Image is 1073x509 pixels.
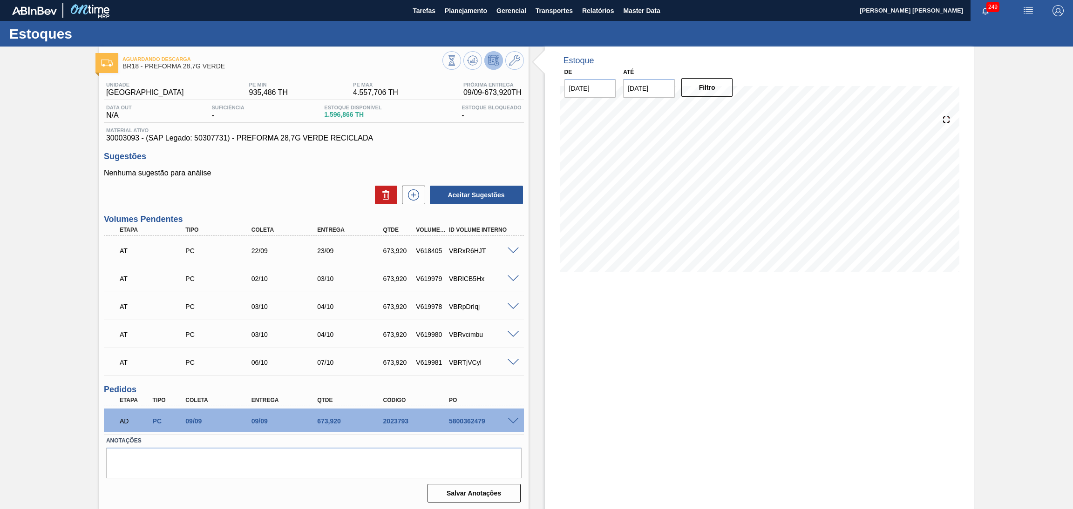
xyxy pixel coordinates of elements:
div: 673,920 [381,303,416,310]
img: Ícone [101,60,113,67]
span: Material ativo [106,127,522,133]
span: Próxima Entrega [463,82,522,87]
div: 673,920 [381,275,416,282]
div: Pedido de Compra [183,331,258,338]
span: 935,486 TH [249,88,288,97]
div: VBRlCB5Hx [447,275,522,282]
p: AT [120,331,190,338]
div: Aceitar Sugestões [425,185,524,205]
span: [GEOGRAPHIC_DATA] [106,88,184,97]
div: Entrega [315,227,390,233]
div: - [459,105,523,120]
div: VBRxR6HJT [447,247,522,254]
span: PE MAX [353,82,398,87]
p: AT [120,275,190,282]
span: Master Data [623,5,660,16]
div: Excluir Sugestões [370,186,397,204]
span: 09/09 - 673,920 TH [463,88,522,97]
div: Etapa [117,397,153,403]
label: Anotações [106,434,522,448]
span: Data out [106,105,132,110]
div: V619981 [414,359,449,366]
div: Pedido de Compra [183,247,258,254]
span: Suficiência [211,105,244,110]
span: Tarefas [413,5,435,16]
img: userActions [1023,5,1034,16]
div: Coleta [249,227,324,233]
span: Estoque Bloqueado [462,105,521,110]
div: Estoque [564,56,594,66]
div: Entrega [249,397,324,403]
div: 22/09/2025 [249,247,324,254]
button: Desprogramar Estoque [484,51,503,70]
div: 673,920 [381,359,416,366]
div: Qtde [315,397,390,403]
div: 09/09/2025 [183,417,258,425]
h1: Estoques [9,28,175,39]
div: 673,920 [381,331,416,338]
div: Id Volume Interno [447,227,522,233]
span: 1.596,866 TH [324,111,381,118]
div: 07/10/2025 [315,359,390,366]
div: Aguardando Informações de Transporte [117,296,192,317]
div: 5800362479 [447,417,522,425]
div: 02/10/2025 [249,275,324,282]
div: Pedido de Compra [150,417,186,425]
div: VBRpDrIqj [447,303,522,310]
div: Aguardando Informações de Transporte [117,352,192,373]
img: Logout [1053,5,1064,16]
div: Nova sugestão [397,186,425,204]
div: 673,920 [315,417,390,425]
div: V618405 [414,247,449,254]
button: Notificações [971,4,1000,17]
div: Coleta [183,397,258,403]
div: 03/10/2025 [315,275,390,282]
div: 03/10/2025 [249,331,324,338]
p: AD [120,417,150,425]
div: Etapa [117,227,192,233]
div: 673,920 [381,247,416,254]
div: VBRTjVCyl [447,359,522,366]
h3: Volumes Pendentes [104,214,524,224]
div: VBRvcimbu [447,331,522,338]
p: AT [120,247,190,254]
p: AT [120,303,190,310]
div: - [209,105,246,120]
div: 04/10/2025 [315,303,390,310]
div: V619978 [414,303,449,310]
div: 2023793 [381,417,456,425]
div: V619980 [414,331,449,338]
div: Tipo [150,397,186,403]
span: BR18 - PREFORMA 28,7G VERDE [122,63,442,70]
div: 09/09/2025 [249,417,324,425]
div: Aguardando Informações de Transporte [117,324,192,345]
div: Aguardando Informações de Transporte [117,268,192,289]
span: Relatórios [582,5,614,16]
span: Planejamento [445,5,487,16]
div: Volume Portal [414,227,449,233]
p: AT [120,359,190,366]
button: Aceitar Sugestões [430,186,523,204]
div: PO [447,397,522,403]
span: Unidade [106,82,184,87]
span: PE MIN [249,82,288,87]
h3: Sugestões [104,152,524,161]
button: Ir ao Master Data / Geral [505,51,524,70]
span: Aguardando Descarga [122,56,442,62]
div: Pedido de Compra [183,359,258,366]
input: dd/mm/yyyy [623,79,675,98]
div: V619979 [414,275,449,282]
h3: Pedidos [104,385,524,395]
div: 06/10/2025 [249,359,324,366]
div: Aguardando Descarga [117,411,153,431]
span: 30003093 - (SAP Legado: 50307731) - PREFORMA 28,7G VERDE RECICLADA [106,134,522,142]
div: 04/10/2025 [315,331,390,338]
img: TNhmsLtSVTkK8tSr43FrP2fwEKptu5GPRR3wAAAABJRU5ErkJggg== [12,7,57,15]
label: Até [623,69,634,75]
div: Qtde [381,227,416,233]
span: 249 [986,2,999,12]
div: Pedido de Compra [183,275,258,282]
div: Tipo [183,227,258,233]
div: Pedido de Compra [183,303,258,310]
button: Filtro [681,78,733,97]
